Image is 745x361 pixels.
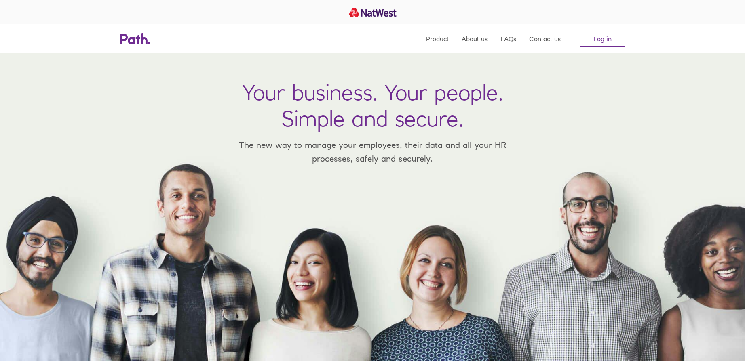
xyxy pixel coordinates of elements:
[500,24,516,53] a: FAQs
[242,79,503,132] h1: Your business. Your people. Simple and secure.
[426,24,449,53] a: Product
[580,31,625,47] a: Log in
[462,24,488,53] a: About us
[529,24,561,53] a: Contact us
[227,138,518,165] p: The new way to manage your employees, their data and all your HR processes, safely and securely.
